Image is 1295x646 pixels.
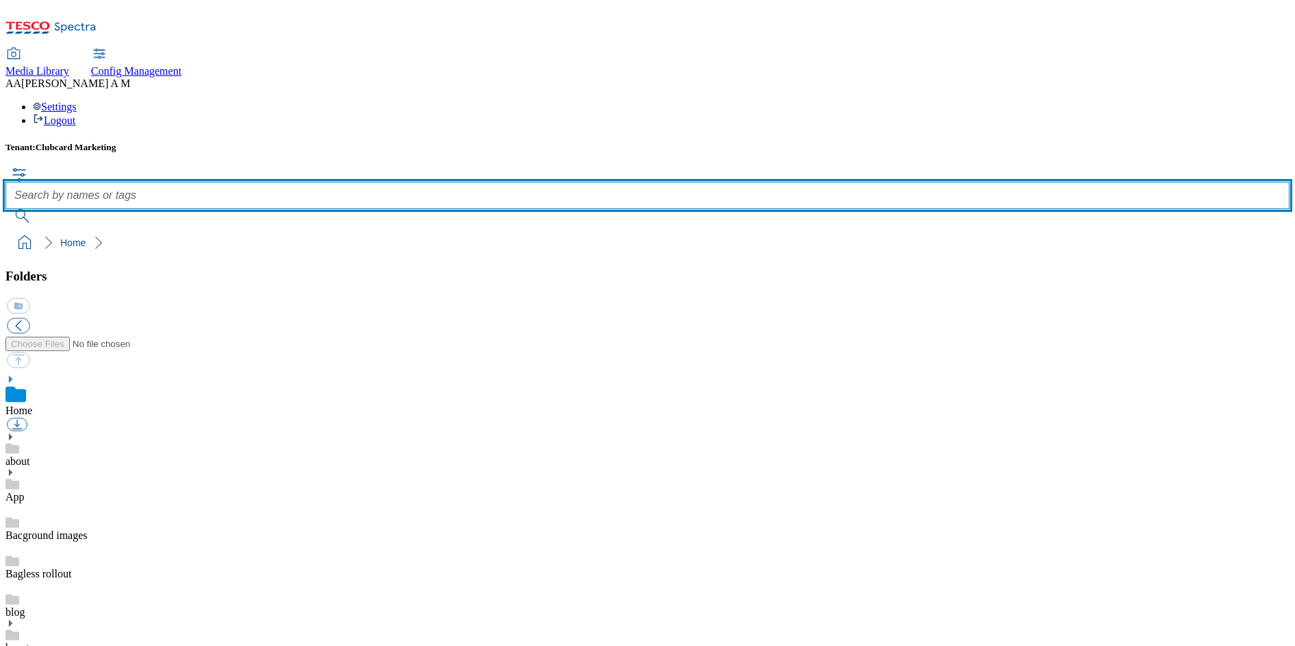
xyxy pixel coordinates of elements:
a: Logout [33,115,75,126]
h5: Tenant: [5,142,1290,153]
a: Bagless rollout [5,568,71,579]
a: Home [60,237,86,248]
span: AA [5,77,21,89]
span: Clubcard Marketing [36,142,116,152]
a: home [14,232,36,254]
input: Search by names or tags [5,182,1290,209]
span: Media Library [5,65,69,77]
span: [PERSON_NAME] A M [21,77,130,89]
a: blog [5,606,25,618]
span: Config Management [91,65,182,77]
nav: breadcrumb [5,230,1290,256]
a: Home [5,405,32,416]
a: Bacground images [5,529,88,541]
a: App [5,491,25,503]
h3: Folders [5,269,1290,284]
a: about [5,455,30,467]
a: Media Library [5,49,69,77]
a: Settings [33,101,77,112]
a: Config Management [91,49,182,77]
